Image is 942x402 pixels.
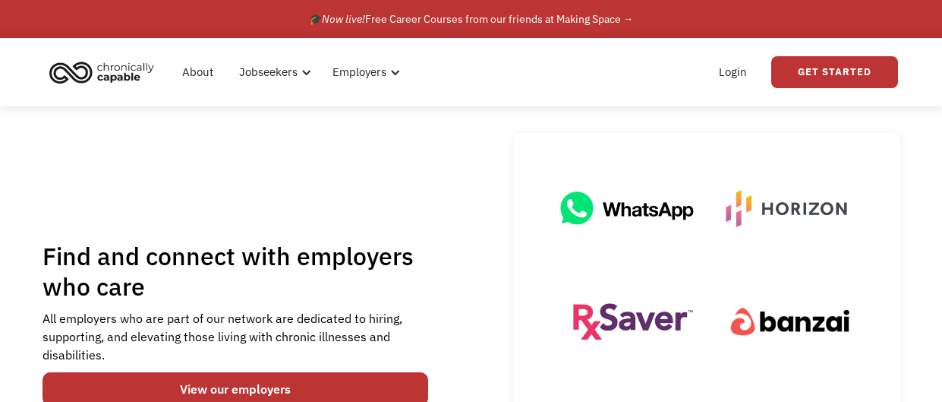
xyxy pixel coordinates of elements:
div: 🎓 Free Career Courses from our friends at Making Space → [309,10,634,28]
div: Jobseekers [239,63,298,81]
h1: Find and connect with employers who care [43,241,429,302]
div: Employers [332,63,386,81]
div: Jobseekers [230,48,316,97]
a: About [173,48,222,97]
img: Chronically Capable logo [45,55,159,89]
div: All employers who are part of our network are dedicated to hiring, supporting, and elevating thos... [43,309,429,364]
a: Get Started [771,56,898,88]
a: home [45,55,165,89]
div: Employers [323,48,405,97]
a: Login [710,48,756,97]
em: Now live! [322,12,365,26]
